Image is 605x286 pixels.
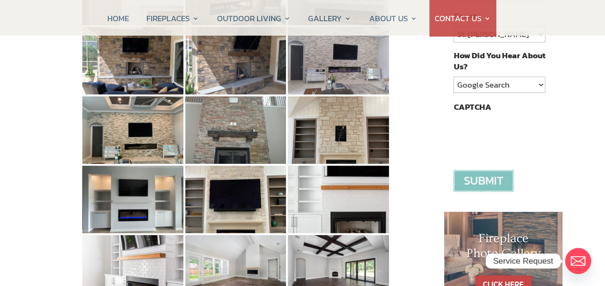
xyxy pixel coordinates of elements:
img: 14 [185,166,286,233]
img: 9 [288,27,389,94]
iframe: reCAPTCHA [453,117,600,155]
h1: Fireplace Photo Gallery [463,231,543,266]
input: Submit [453,170,514,192]
label: CAPTCHA [453,102,491,112]
img: 12 [288,96,389,164]
a: Email [565,248,591,274]
img: 8 [185,27,286,94]
img: 7 [82,27,183,94]
label: How Did You Hear About Us? [453,50,545,71]
img: 15 [288,166,389,233]
img: 13 [82,166,183,233]
img: 10 [82,96,183,164]
img: 11 [185,96,286,164]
